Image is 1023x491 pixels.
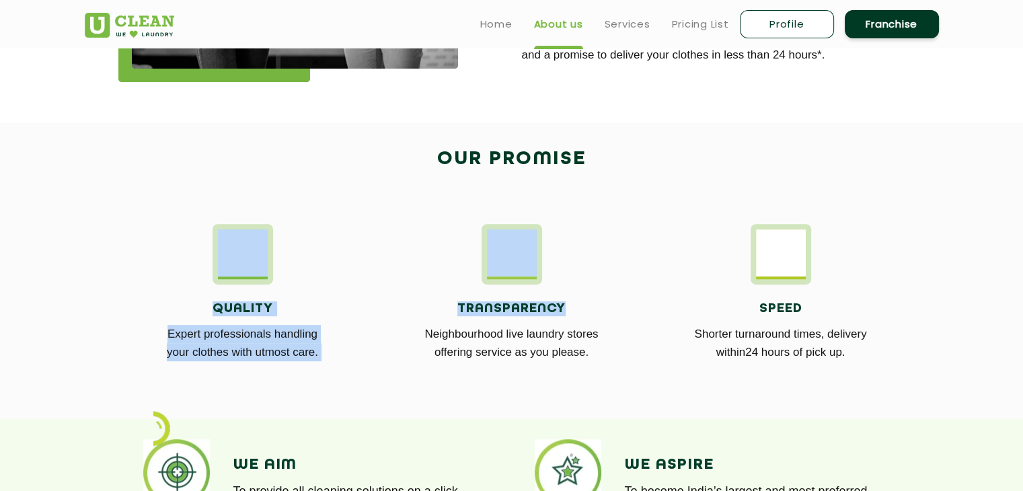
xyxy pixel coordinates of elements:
h4: We Aspire [625,456,883,474]
p: Expert professionals handling your clothes with utmost care. [118,325,367,361]
h4: Transparency [387,301,636,316]
a: Home [480,16,513,32]
a: About us [534,16,583,32]
h2: Our Promise [85,143,939,176]
h4: We Aim [233,456,492,474]
p: Shorter turnaround times, delivery within24 hours of pick up. [656,325,905,361]
a: Services [605,16,650,32]
a: Pricing List [672,16,729,32]
a: Franchise [845,10,939,38]
a: Profile [740,10,834,38]
h4: Quality [118,301,367,316]
img: UClean Laundry and Dry Cleaning [85,13,174,38]
img: Laundry [218,229,268,276]
img: promise_icon_2_11zon.webp [487,229,537,276]
p: Neighbourhood live laundry stores offering service as you please. [387,325,636,361]
img: promise_icon_3_11zon.webp [756,229,806,276]
img: icon_2.png [153,411,170,446]
h4: Speed [656,301,905,316]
